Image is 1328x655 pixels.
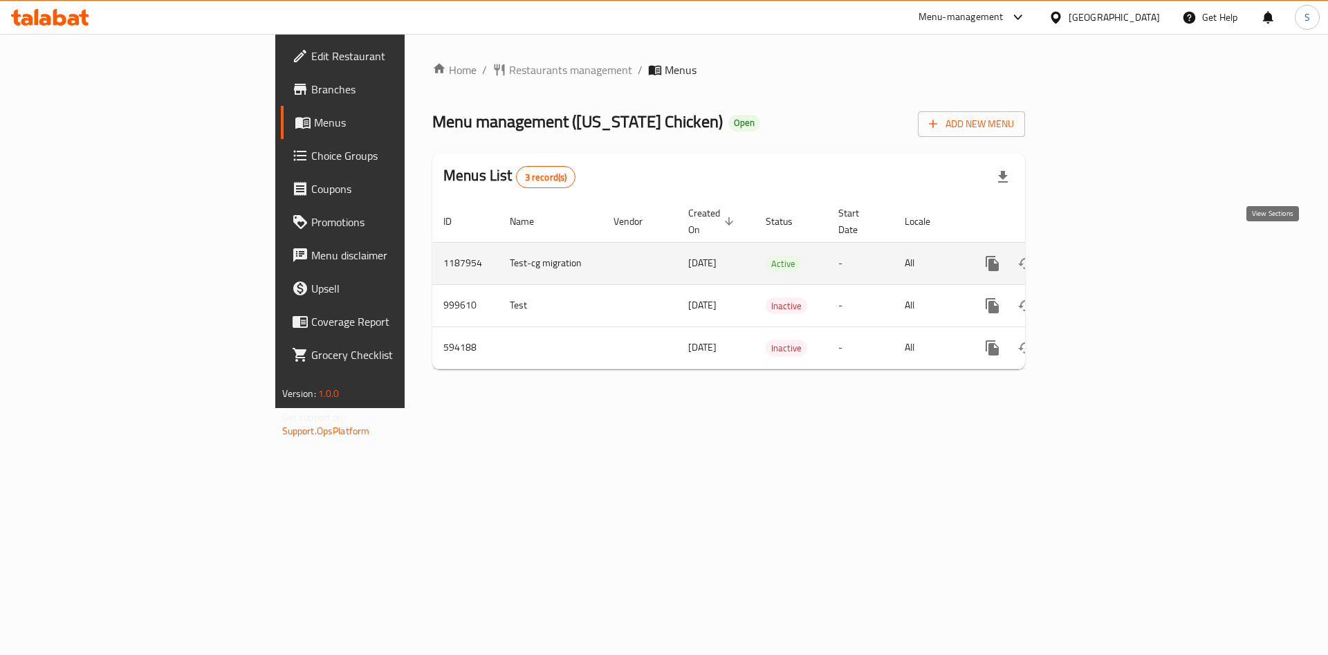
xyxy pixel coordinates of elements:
span: Restaurants management [509,62,632,78]
td: - [827,284,894,326]
span: ID [443,213,470,230]
span: Created On [688,205,738,238]
a: Edit Restaurant [281,39,497,73]
span: 1.0.0 [318,385,340,403]
a: Coupons [281,172,497,205]
h2: Menus List [443,165,575,188]
span: Choice Groups [311,147,486,164]
span: Status [766,213,811,230]
div: [GEOGRAPHIC_DATA] [1069,10,1160,25]
td: Test-cg migration [499,242,602,284]
span: Menus [665,62,697,78]
nav: breadcrumb [432,62,1025,78]
span: Start Date [838,205,877,238]
span: Menu disclaimer [311,247,486,264]
span: Add New Menu [929,116,1014,133]
td: All [894,284,965,326]
a: Branches [281,73,497,106]
span: Version: [282,385,316,403]
span: Active [766,256,801,272]
a: Support.OpsPlatform [282,422,370,440]
button: more [976,331,1009,365]
a: Coverage Report [281,305,497,338]
span: Grocery Checklist [311,347,486,363]
td: All [894,326,965,369]
span: Name [510,213,552,230]
span: Get support on: [282,408,346,426]
a: Grocery Checklist [281,338,497,371]
span: S [1304,10,1310,25]
table: enhanced table [432,201,1120,369]
a: Menus [281,106,497,139]
span: Coverage Report [311,313,486,330]
span: Menus [314,114,486,131]
button: Change Status [1009,331,1042,365]
button: more [976,247,1009,280]
span: Locale [905,213,948,230]
th: Actions [965,201,1120,243]
span: Inactive [766,298,807,314]
span: [DATE] [688,254,717,272]
span: Vendor [614,213,661,230]
span: 3 record(s) [517,171,575,184]
a: Choice Groups [281,139,497,172]
button: Change Status [1009,289,1042,322]
div: Inactive [766,297,807,314]
span: [DATE] [688,338,717,356]
div: Open [728,115,760,131]
a: Restaurants management [492,62,632,78]
span: Inactive [766,340,807,356]
span: Coupons [311,181,486,197]
a: Promotions [281,205,497,239]
span: [DATE] [688,296,717,314]
div: Active [766,255,801,272]
a: Upsell [281,272,497,305]
span: Upsell [311,280,486,297]
span: Edit Restaurant [311,48,486,64]
td: All [894,242,965,284]
button: Change Status [1009,247,1042,280]
button: Add New Menu [918,111,1025,137]
span: Promotions [311,214,486,230]
td: Test [499,284,602,326]
span: Branches [311,81,486,98]
div: Export file [986,160,1020,194]
li: / [638,62,643,78]
div: Total records count [516,166,576,188]
span: Menu management ( [US_STATE] Chicken ) [432,106,723,137]
td: - [827,242,894,284]
div: Menu-management [919,9,1004,26]
button: more [976,289,1009,322]
a: Menu disclaimer [281,239,497,272]
td: - [827,326,894,369]
span: Open [728,117,760,129]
